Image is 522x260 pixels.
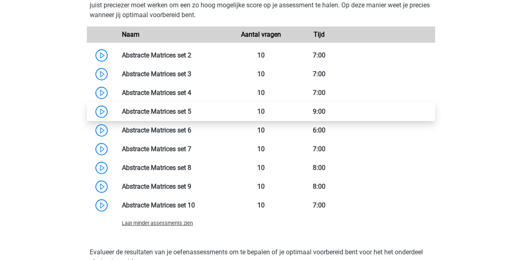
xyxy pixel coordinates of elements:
div: Abstracte Matrices set 3 [116,69,232,79]
div: Naam [116,30,232,40]
div: Abstracte Matrices set 4 [116,88,232,98]
div: Abstracte Matrices set 2 [116,51,232,60]
div: Abstracte Matrices set 5 [116,107,232,117]
div: Tijd [290,30,348,40]
span: Laat minder assessments zien [122,220,193,226]
div: Abstracte Matrices set 8 [116,163,232,173]
div: Abstracte Matrices set 9 [116,182,232,192]
div: Abstracte Matrices set 6 [116,126,232,135]
div: Aantal vragen [232,30,290,40]
div: Abstracte Matrices set 7 [116,144,232,154]
div: Abstracte Matrices set 10 [116,201,232,210]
